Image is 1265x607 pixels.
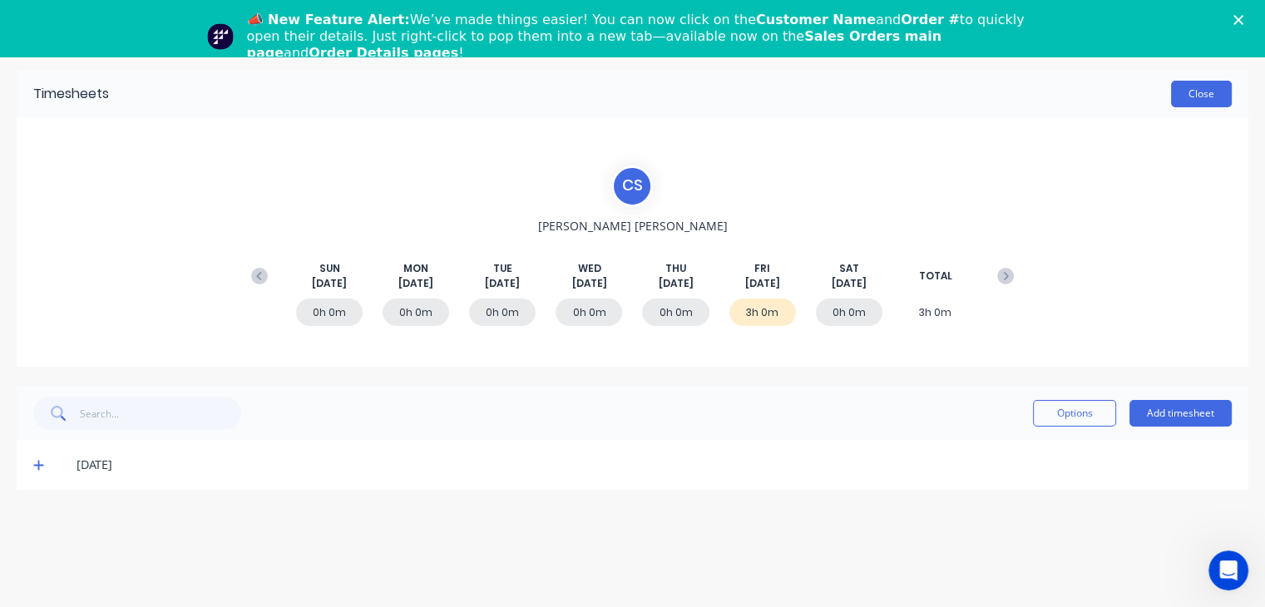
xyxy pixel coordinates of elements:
b: Order # [901,12,960,27]
span: MON [403,261,428,276]
b: Order Details pages [309,45,458,61]
span: SUN [319,261,340,276]
span: FRI [754,261,770,276]
b: Sales Orders main page [247,28,941,61]
div: 0h 0m [642,299,709,326]
span: [DATE] [745,276,780,291]
b: Customer Name [756,12,876,27]
span: [DATE] [312,276,347,291]
span: SAT [839,261,859,276]
b: 📣 New Feature Alert: [247,12,410,27]
div: 0h 0m [383,299,449,326]
button: Options [1033,400,1116,427]
div: 0h 0m [816,299,882,326]
span: TUE [493,261,512,276]
span: [PERSON_NAME] [PERSON_NAME] [537,217,727,234]
span: [DATE] [832,276,867,291]
span: [DATE] [485,276,520,291]
span: THU [665,261,686,276]
span: WED [577,261,600,276]
div: 0h 0m [469,299,536,326]
iframe: Intercom live chat [1208,550,1248,590]
span: TOTAL [919,269,952,284]
div: Close [1233,15,1250,25]
span: [DATE] [398,276,433,291]
button: Close [1171,81,1232,107]
div: 0h 0m [296,299,363,326]
div: 0h 0m [556,299,622,326]
div: We’ve made things easier! You can now click on the and to quickly open their details. Just right-... [247,12,1032,62]
span: [DATE] [659,276,694,291]
span: [DATE] [571,276,606,291]
div: [DATE] [77,456,1232,474]
div: Timesheets [33,84,109,104]
div: 3h 0m [729,299,796,326]
button: Add timesheet [1129,400,1232,427]
input: Search... [80,397,242,430]
img: Profile image for Team [207,23,234,50]
div: C S [611,165,653,207]
div: 3h 0m [902,299,969,326]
